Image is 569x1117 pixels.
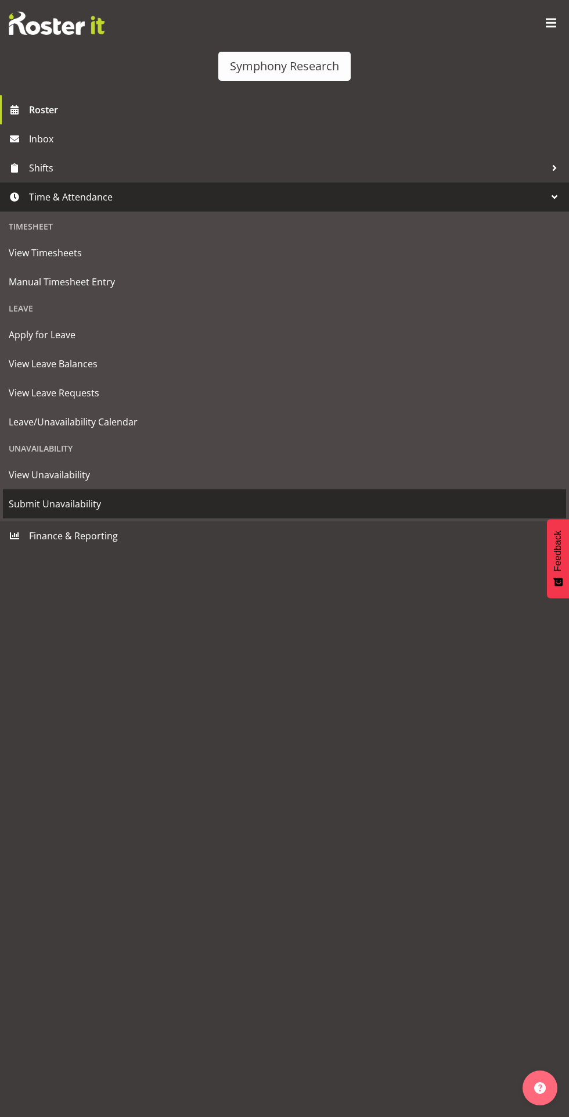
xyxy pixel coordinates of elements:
[3,214,566,238] div: Timesheet
[3,238,566,267] a: View Timesheets
[29,527,546,545] span: Finance & Reporting
[9,326,560,343] span: Apply for Leave
[29,159,546,177] span: Shifts
[9,355,560,373] span: View Leave Balances
[9,495,560,513] span: Submit Unavailability
[9,244,560,262] span: View Timesheets
[547,519,569,598] button: Feedback - Show survey
[3,460,566,489] a: View Unavailability
[3,407,566,436] a: Leave/Unavailability Calendar
[230,58,339,75] div: Symphony Research
[3,320,566,349] a: Apply for Leave
[9,12,105,35] img: Rosterit website logo
[3,349,566,378] a: View Leave Balances
[9,466,560,484] span: View Unavailability
[3,267,566,296] a: Manual Timesheet Entry
[3,296,566,320] div: Leave
[9,273,560,291] span: Manual Timesheet Entry
[29,188,546,206] span: Time & Attendance
[534,1082,546,1094] img: help-xxl-2.png
[3,489,566,518] a: Submit Unavailability
[3,378,566,407] a: View Leave Requests
[3,436,566,460] div: Unavailability
[9,384,560,402] span: View Leave Requests
[29,130,563,148] span: Inbox
[29,101,563,119] span: Roster
[9,413,560,431] span: Leave/Unavailability Calendar
[553,531,563,571] span: Feedback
